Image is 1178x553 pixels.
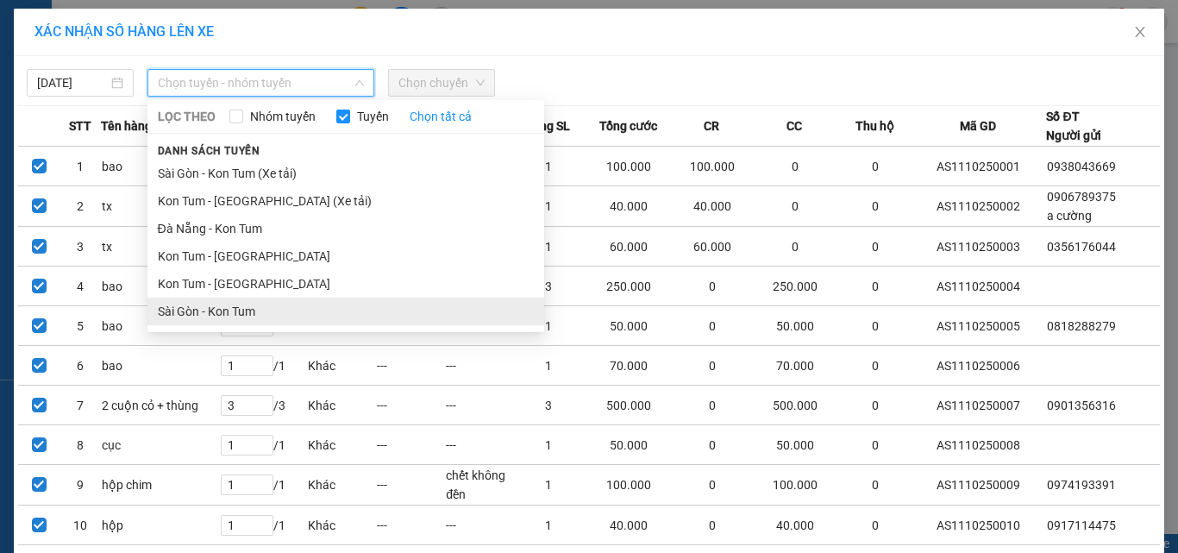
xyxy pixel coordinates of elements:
span: Mã GD [960,116,996,135]
span: 0938043669 [1047,160,1116,173]
span: CC [786,116,802,135]
td: 0 [749,186,841,227]
td: 50.000 [749,425,841,465]
td: 0 [749,147,841,186]
td: 0 [674,386,749,425]
td: 1 [514,147,583,186]
td: 60.000 [584,227,675,267]
td: bao [101,346,220,386]
span: 0901356316 [1047,399,1116,412]
li: Đà Nẵng - Kon Tum [147,215,544,242]
td: 1 [514,425,583,465]
td: 1 [514,306,583,346]
td: AS1110250006 [910,346,1047,386]
td: 250.000 [584,267,675,306]
span: 0974193391 [1047,478,1116,492]
td: 0 [841,306,910,346]
td: 250.000 [749,267,841,306]
td: 2 [60,186,101,227]
td: bao [101,147,220,186]
span: Tổng cước [599,116,657,135]
td: 50.000 [584,425,675,465]
a: Chọn tất cả [410,107,472,126]
td: 8 [60,425,101,465]
td: 0 [749,227,841,267]
div: Số ĐT Người gửi [1046,107,1101,145]
td: Khác [307,346,376,386]
td: 50.000 [584,306,675,346]
td: AS1110250009 [910,465,1047,506]
td: 0 [674,306,749,346]
td: AS1110250008 [910,425,1047,465]
td: Khác [307,506,376,545]
td: 1 [60,147,101,186]
span: Danh sách tuyến [147,143,271,159]
li: Sài Gòn - Kon Tum (Xe tải) [147,160,544,187]
td: / 3 [220,386,307,425]
span: Tên hàng [101,116,152,135]
td: 0 [841,186,910,227]
td: --- [376,346,445,386]
td: 0 [674,425,749,465]
td: / 1 [220,346,307,386]
td: --- [376,465,445,506]
span: XÁC NHẬN SỐ HÀNG LÊN XE [34,23,214,40]
td: 100.000 [749,465,841,506]
td: 0 [841,506,910,545]
td: 500.000 [749,386,841,425]
td: --- [445,346,514,386]
span: Nhóm tuyến [243,107,323,126]
td: 0 [674,267,749,306]
td: 70.000 [584,346,675,386]
td: 0 [841,147,910,186]
td: 100.000 [584,465,675,506]
td: 5 [60,306,101,346]
button: Close [1116,9,1164,57]
td: / 1 [220,425,307,465]
td: 6 [60,346,101,386]
span: close [1133,25,1147,39]
span: 0356176044 [1047,240,1116,254]
td: AS1110250007 [910,386,1047,425]
td: 40.000 [674,186,749,227]
td: 2 cuộn cỏ + thùng [101,386,220,425]
td: 40.000 [584,506,675,545]
td: 4 [60,267,101,306]
span: Thu hộ [855,116,894,135]
td: 40.000 [749,506,841,545]
td: --- [445,425,514,465]
td: --- [376,506,445,545]
td: --- [376,386,445,425]
li: Kon Tum - [GEOGRAPHIC_DATA] (Xe tải) [147,187,544,215]
span: CR [704,116,719,135]
td: chết không đền [445,465,514,506]
td: 100.000 [674,147,749,186]
td: 500.000 [584,386,675,425]
td: / 1 [220,465,307,506]
td: 0 [674,506,749,545]
td: 0 [841,465,910,506]
td: 1 [514,186,583,227]
td: 0 [841,267,910,306]
td: 0 [841,346,910,386]
td: Khác [307,465,376,506]
td: hộp [101,506,220,545]
span: LỌC THEO [158,107,216,126]
td: 50.000 [749,306,841,346]
td: 3 [60,227,101,267]
td: 9 [60,465,101,506]
td: 7 [60,386,101,425]
td: AS1110250002 [910,186,1047,227]
span: down [354,78,365,88]
span: STT [69,116,91,135]
td: tx [101,186,220,227]
td: 1 [514,506,583,545]
td: 40.000 [584,186,675,227]
td: 0 [841,386,910,425]
td: bao [101,306,220,346]
td: 100.000 [584,147,675,186]
td: --- [376,425,445,465]
td: 0 [674,346,749,386]
span: Chọn tuyến - nhóm tuyến [158,70,364,96]
input: 11/10/2025 [37,73,108,92]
